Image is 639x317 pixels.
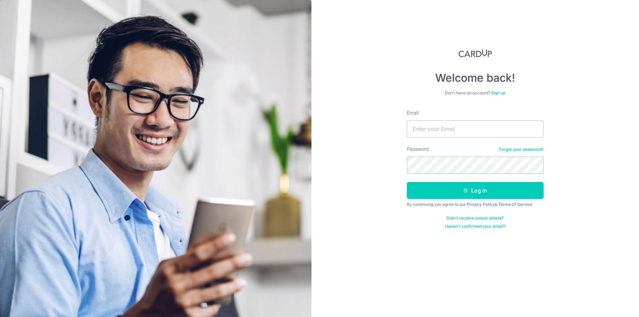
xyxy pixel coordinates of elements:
a: Terms Of Service [498,202,532,207]
div: Don’t have an account? [407,90,544,96]
a: Forgot your password? [499,147,544,152]
h4: Welcome back! [407,71,544,85]
div: By continuing you agree to our & [407,202,544,207]
a: Didn't receive unlock details? [447,215,504,221]
button: Log in [407,182,544,199]
label: Email [407,109,418,116]
a: Sign up [491,90,505,95]
a: Privacy Policy [467,202,495,207]
label: Password [407,146,429,153]
input: Enter your Email [407,120,544,137]
a: Haven't confirmed your email? [445,224,505,229]
img: CardUp Logo [458,49,492,57]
